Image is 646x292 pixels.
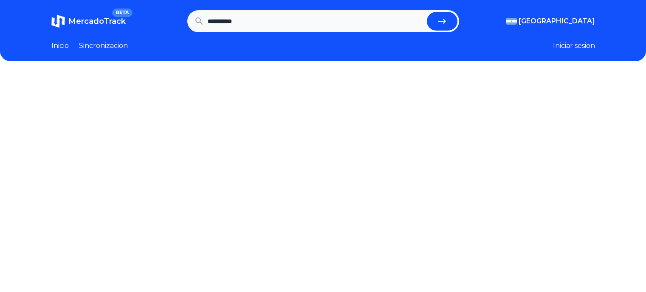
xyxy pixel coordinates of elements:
[519,16,595,26] span: [GEOGRAPHIC_DATA]
[51,14,126,28] a: MercadoTrackBETA
[553,41,595,51] button: Iniciar sesion
[112,8,132,17] span: BETA
[79,41,128,51] a: Sincronizacion
[506,16,595,26] button: [GEOGRAPHIC_DATA]
[51,41,69,51] a: Inicio
[68,17,126,26] span: MercadoTrack
[51,14,65,28] img: MercadoTrack
[506,18,517,25] img: Argentina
